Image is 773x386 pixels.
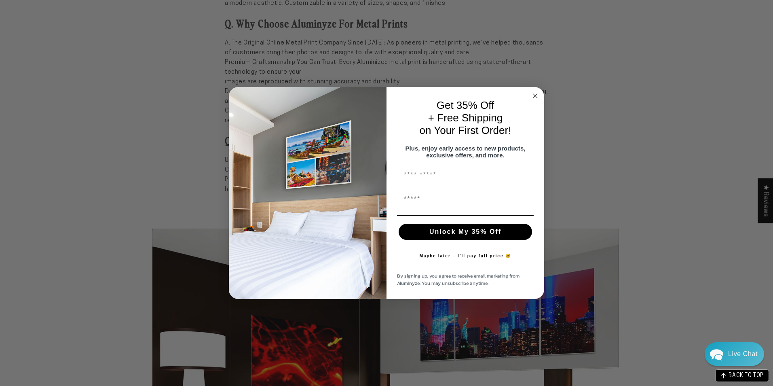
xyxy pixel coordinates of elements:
button: Close dialog [530,91,540,101]
span: BACK TO TOP [729,373,764,379]
div: Chat widget toggle [705,342,764,366]
span: By signing up, you agree to receive email marketing from Aluminyze. You may unsubscribe anytime. [397,272,520,287]
button: Maybe later – I’ll pay full price 😅 [416,248,515,264]
img: 728e4f65-7e6c-44e2-b7d1-0292a396982f.jpeg [229,87,386,299]
span: on Your First Order! [420,124,511,136]
div: Contact Us Directly [728,342,758,366]
span: + Free Shipping [428,112,503,124]
span: Plus, enjoy early access to new products, exclusive offers, and more. [406,145,526,159]
span: Get 35% Off [437,99,494,111]
button: Unlock My 35% Off [399,224,532,240]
